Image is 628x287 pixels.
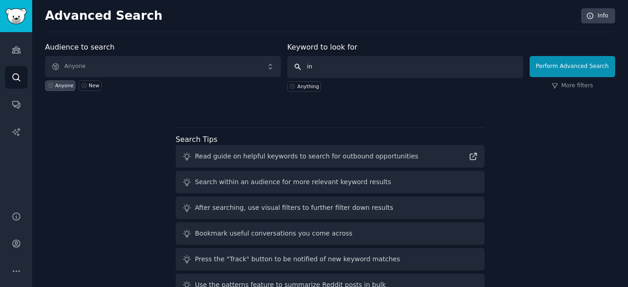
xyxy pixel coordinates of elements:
[89,82,99,89] div: New
[195,254,400,264] div: Press the "Track" button to be notified of new keyword matches
[581,8,615,24] a: Info
[561,82,593,90] font: More filters
[195,152,418,161] div: Read guide on helpful keywords to search for outbound opportunities
[552,82,593,90] a: More filters
[45,43,114,51] label: Audience to search
[195,203,393,213] div: After searching, use visual filters to further filter down results
[598,12,608,20] font: Info
[297,83,319,90] div: Anything
[287,56,523,78] input: Any keyword
[530,56,615,77] button: Perform Advanced Search
[6,8,27,24] img: GummySearch logo
[287,43,358,51] label: Keyword to look for
[45,9,576,23] h2: Advanced Search
[55,82,74,89] div: Anyone
[45,56,281,77] button: Anyone
[195,177,391,187] div: Search within an audience for more relevant keyword results
[79,80,101,91] a: New
[195,229,353,238] div: Bookmark useful conversations you come across
[176,135,217,144] label: Search Tips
